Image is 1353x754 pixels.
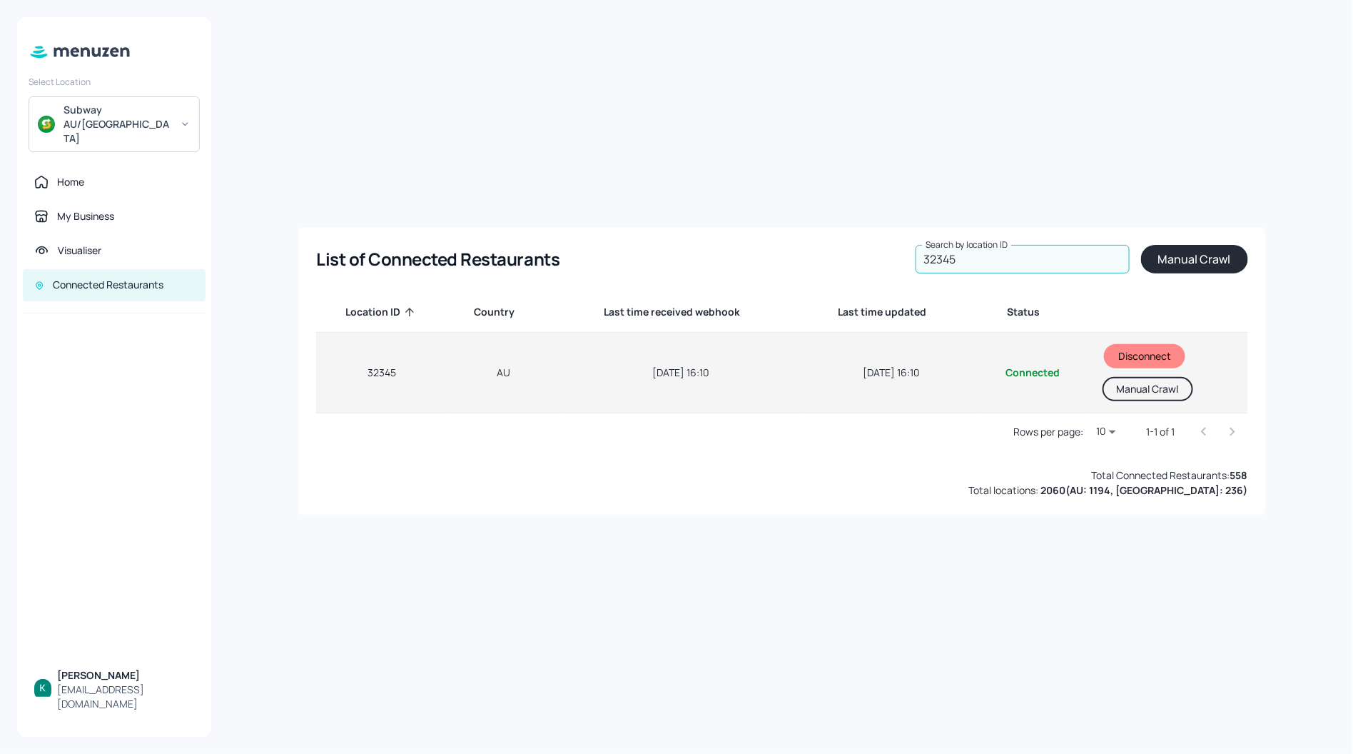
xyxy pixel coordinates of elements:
div: Total Connected Restaurants: [1092,468,1248,483]
div: List of Connected Restaurants [316,248,559,271]
div: My Business [57,209,114,223]
img: avatar [38,116,55,133]
div: Select Location [29,76,200,88]
span: Last time updated [838,303,945,321]
span: Location ID [345,303,419,321]
td: AU [448,333,560,413]
img: ACg8ocKBIlbXoTTzaZ8RZ_0B6YnoiWvEjOPx6MQW7xFGuDwnGH3hbQ=s96-c [34,679,51,696]
div: [PERSON_NAME] [57,668,194,683]
div: Subway AU/[GEOGRAPHIC_DATA] [64,103,171,146]
button: Manual Crawl [1103,377,1193,401]
div: Home [57,175,84,189]
b: 2060 ( AU: 1194, [GEOGRAPHIC_DATA]: 236 ) [1041,483,1248,497]
span: Country [475,303,534,321]
td: [DATE] 16:10 [803,333,980,413]
div: Connected Restaurants [53,278,163,292]
div: Total locations: [969,483,1248,498]
b: 558 [1230,468,1248,482]
div: Connected [991,366,1073,380]
span: Status [1007,303,1058,321]
div: Visualiser [58,243,101,258]
button: Manual Crawl [1141,245,1248,273]
td: 32345 [316,333,447,413]
label: Search by location ID [926,238,1008,251]
p: 1-1 of 1 [1147,425,1175,439]
button: Disconnect [1104,344,1185,368]
td: [DATE] 16:10 [560,333,803,413]
p: Rows per page: [1014,425,1084,439]
div: 10 [1090,421,1124,442]
span: Last time received webhook [604,303,759,321]
div: [EMAIL_ADDRESS][DOMAIN_NAME] [57,683,194,711]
